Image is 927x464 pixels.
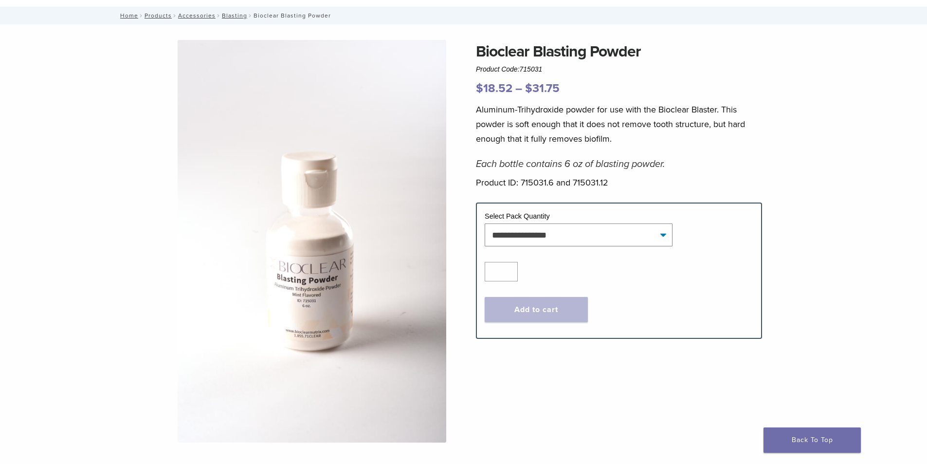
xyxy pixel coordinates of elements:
[222,12,247,19] a: Blasting
[113,7,814,24] nav: Bioclear Blasting Powder
[476,158,665,170] em: Each bottle contains 6 oz of blasting powder.
[476,175,762,190] p: Product ID: 715031.6 and 715031.12
[178,40,446,443] img: Blasting Powder
[216,13,222,18] span: /
[247,13,254,18] span: /
[525,81,560,95] bdi: 31.75
[520,65,543,73] span: 715031
[178,12,216,19] a: Accessories
[145,12,172,19] a: Products
[476,81,483,95] span: $
[763,427,861,453] a: Back To Top
[138,13,145,18] span: /
[172,13,178,18] span: /
[515,81,522,95] span: –
[117,12,138,19] a: Home
[485,297,588,322] button: Add to cart
[476,40,762,63] h1: Bioclear Blasting Powder
[476,81,512,95] bdi: 18.52
[485,212,550,220] label: Select Pack Quantity
[525,81,532,95] span: $
[476,65,542,73] span: Product Code:
[476,102,762,146] p: Aluminum-Trihydroxide powder for use with the Bioclear Blaster. This powder is soft enough that i...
